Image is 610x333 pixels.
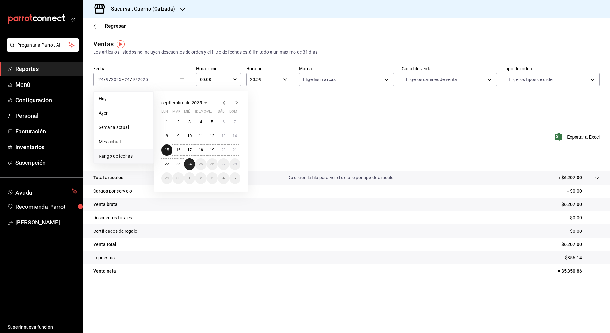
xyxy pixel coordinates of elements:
abbr: 21 de septiembre de 2025 [233,148,237,152]
abbr: lunes [161,110,168,116]
abbr: 17 de septiembre de 2025 [187,148,192,152]
button: 3 de octubre de 2025 [207,172,218,184]
span: Suscripción [15,158,78,167]
span: Semana actual [99,124,148,131]
label: Hora fin [246,66,291,71]
abbr: 29 de septiembre de 2025 [165,176,169,180]
p: + $6,207.00 [558,174,582,181]
button: 15 de septiembre de 2025 [161,144,172,156]
abbr: 13 de septiembre de 2025 [221,134,225,138]
button: 29 de septiembre de 2025 [161,172,172,184]
button: 2 de septiembre de 2025 [172,116,184,128]
button: septiembre de 2025 [161,99,210,107]
abbr: 2 de septiembre de 2025 [177,120,179,124]
span: Mes actual [99,139,148,145]
input: -- [106,77,109,82]
label: Marca [299,66,394,71]
abbr: 18 de septiembre de 2025 [199,148,203,152]
span: Elige las marcas [303,76,336,83]
button: 19 de septiembre de 2025 [207,144,218,156]
abbr: 3 de octubre de 2025 [211,176,213,180]
p: Venta bruta [93,201,118,208]
abbr: 28 de septiembre de 2025 [233,162,237,166]
label: Tipo de orden [505,66,600,71]
span: Facturación [15,127,78,136]
button: 24 de septiembre de 2025 [184,158,195,170]
span: Reportes [15,64,78,73]
abbr: 30 de septiembre de 2025 [176,176,180,180]
input: -- [124,77,130,82]
button: Pregunta a Parrot AI [7,38,79,52]
abbr: 2 de octubre de 2025 [200,176,202,180]
abbr: 25 de septiembre de 2025 [199,162,203,166]
button: 25 de septiembre de 2025 [195,158,206,170]
abbr: 7 de septiembre de 2025 [234,120,236,124]
p: Resumen [93,156,600,163]
abbr: 14 de septiembre de 2025 [233,134,237,138]
p: + $0.00 [567,188,600,194]
button: 7 de septiembre de 2025 [229,116,240,128]
button: 13 de septiembre de 2025 [218,130,229,142]
p: Venta total [93,241,116,248]
span: / [130,77,132,82]
img: Tooltip marker [117,40,125,48]
p: Da clic en la fila para ver el detalle por tipo de artículo [287,174,393,181]
button: 11 de septiembre de 2025 [195,130,206,142]
button: Exportar a Excel [556,133,600,141]
abbr: 27 de septiembre de 2025 [221,162,225,166]
span: Recomienda Parrot [15,202,78,211]
span: Menú [15,80,78,89]
abbr: miércoles [184,110,190,116]
button: 9 de septiembre de 2025 [172,130,184,142]
abbr: 8 de septiembre de 2025 [166,134,168,138]
abbr: 20 de septiembre de 2025 [221,148,225,152]
button: 4 de septiembre de 2025 [195,116,206,128]
p: - $0.00 [568,228,600,235]
abbr: 15 de septiembre de 2025 [165,148,169,152]
button: 30 de septiembre de 2025 [172,172,184,184]
button: 1 de octubre de 2025 [184,172,195,184]
label: Hora inicio [196,66,241,71]
abbr: 22 de septiembre de 2025 [165,162,169,166]
span: / [104,77,106,82]
span: Inventarios [15,143,78,151]
button: 6 de septiembre de 2025 [218,116,229,128]
span: Hoy [99,95,148,102]
span: / [109,77,111,82]
button: open_drawer_menu [70,17,75,22]
span: Regresar [105,23,126,29]
button: 2 de octubre de 2025 [195,172,206,184]
button: 10 de septiembre de 2025 [184,130,195,142]
input: -- [132,77,135,82]
button: 27 de septiembre de 2025 [218,158,229,170]
span: Elige los canales de venta [406,76,457,83]
p: Descuentos totales [93,215,132,221]
abbr: 23 de septiembre de 2025 [176,162,180,166]
p: Cargos por servicio [93,188,132,194]
abbr: 5 de octubre de 2025 [234,176,236,180]
button: 17 de septiembre de 2025 [184,144,195,156]
button: 4 de octubre de 2025 [218,172,229,184]
p: Impuestos [93,254,115,261]
span: Ayer [99,110,148,117]
p: Total artículos [93,174,123,181]
abbr: 26 de septiembre de 2025 [210,162,214,166]
span: [PERSON_NAME] [15,218,78,227]
button: 14 de septiembre de 2025 [229,130,240,142]
button: 28 de septiembre de 2025 [229,158,240,170]
p: = $5,350.86 [558,268,600,275]
button: 18 de septiembre de 2025 [195,144,206,156]
span: septiembre de 2025 [161,100,202,105]
p: - $0.00 [568,215,600,221]
abbr: 1 de octubre de 2025 [188,176,191,180]
span: Configuración [15,96,78,104]
abbr: viernes [207,110,212,116]
button: 3 de septiembre de 2025 [184,116,195,128]
abbr: 3 de septiembre de 2025 [188,120,191,124]
button: 8 de septiembre de 2025 [161,130,172,142]
input: -- [98,77,104,82]
div: Ventas [93,39,114,49]
abbr: 10 de septiembre de 2025 [187,134,192,138]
